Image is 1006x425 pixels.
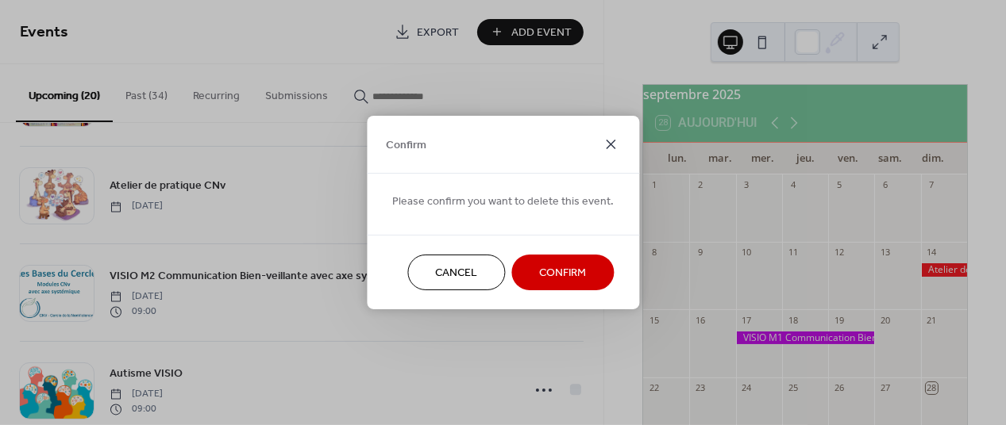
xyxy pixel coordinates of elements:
[435,266,477,282] span: Cancel
[511,255,614,290] button: Confirm
[539,266,586,282] span: Confirm
[386,137,426,154] span: Confirm
[407,255,505,290] button: Cancel
[392,194,614,211] span: Please confirm you want to delete this event.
